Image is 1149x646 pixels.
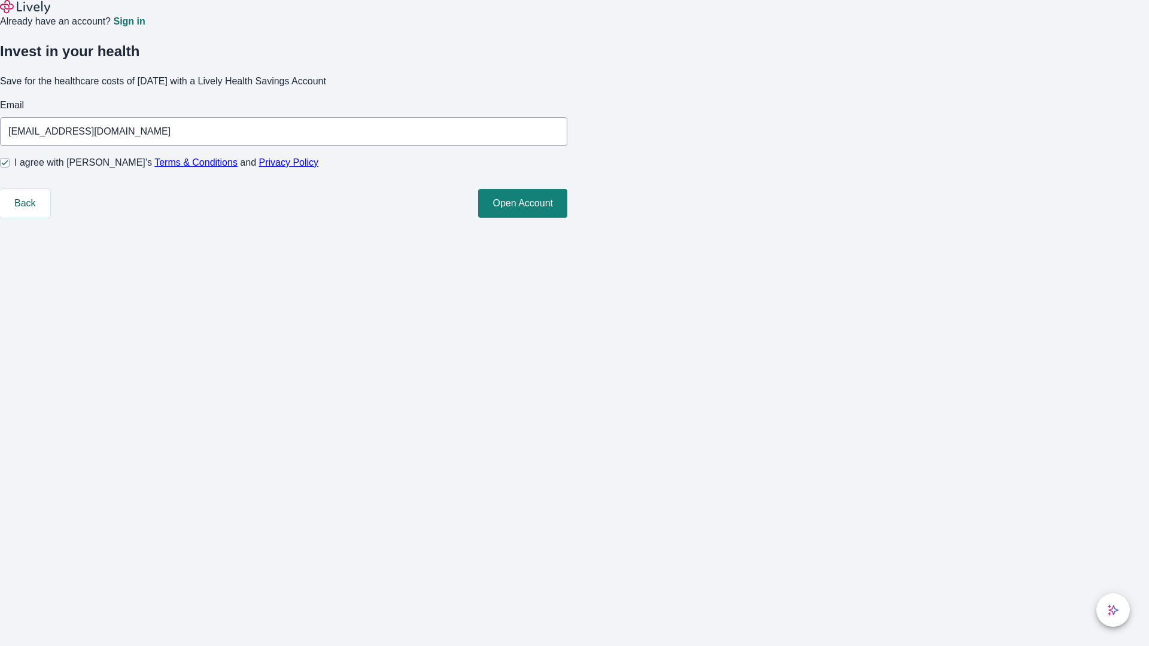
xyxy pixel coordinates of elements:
button: Open Account [478,189,567,218]
a: Privacy Policy [259,157,319,167]
span: I agree with [PERSON_NAME]’s and [14,156,318,170]
a: Terms & Conditions [154,157,238,167]
button: chat [1096,593,1130,627]
svg: Lively AI Assistant [1107,604,1119,616]
a: Sign in [113,17,145,26]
